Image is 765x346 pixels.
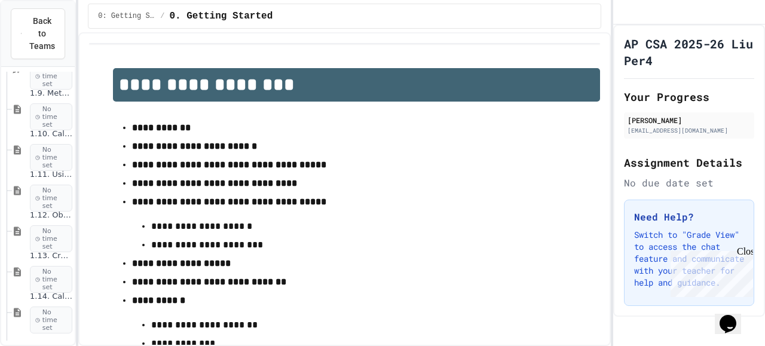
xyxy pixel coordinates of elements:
span: 1.13. Creating and Initializing Objects: Constructors [30,251,72,261]
span: 1.10. Calling Class Methods [30,129,72,139]
button: Back to Teams [11,8,65,59]
span: 1.14. Calling Instance Methods [30,292,72,302]
h2: Assignment Details [624,154,754,171]
span: / [160,11,164,21]
span: No time set [30,225,72,253]
iframe: chat widget [715,298,753,334]
h2: Your Progress [624,88,754,105]
div: Chat with us now!Close [5,5,82,76]
span: 0: Getting Started [98,11,155,21]
span: No time set [30,144,72,172]
iframe: chat widget [666,246,753,297]
span: 1.11. Using the Math Class [30,170,72,180]
span: No time set [30,266,72,293]
div: [PERSON_NAME] [628,115,751,125]
span: 1.12. Objects - Instances of Classes [30,210,72,221]
span: Back to Teams [29,15,55,53]
span: No time set [30,63,72,90]
span: 1.9. Method Signatures [30,88,72,99]
span: No time set [30,103,72,131]
div: No due date set [624,176,754,190]
p: Switch to "Grade View" to access the chat feature and communicate with your teacher for help and ... [634,229,744,289]
h1: AP CSA 2025-26 Liu Per4 [624,35,754,69]
span: No time set [30,185,72,212]
span: No time set [30,307,72,334]
div: [EMAIL_ADDRESS][DOMAIN_NAME] [628,126,751,135]
span: 0. Getting Started [169,9,273,23]
h3: Need Help? [634,210,744,224]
